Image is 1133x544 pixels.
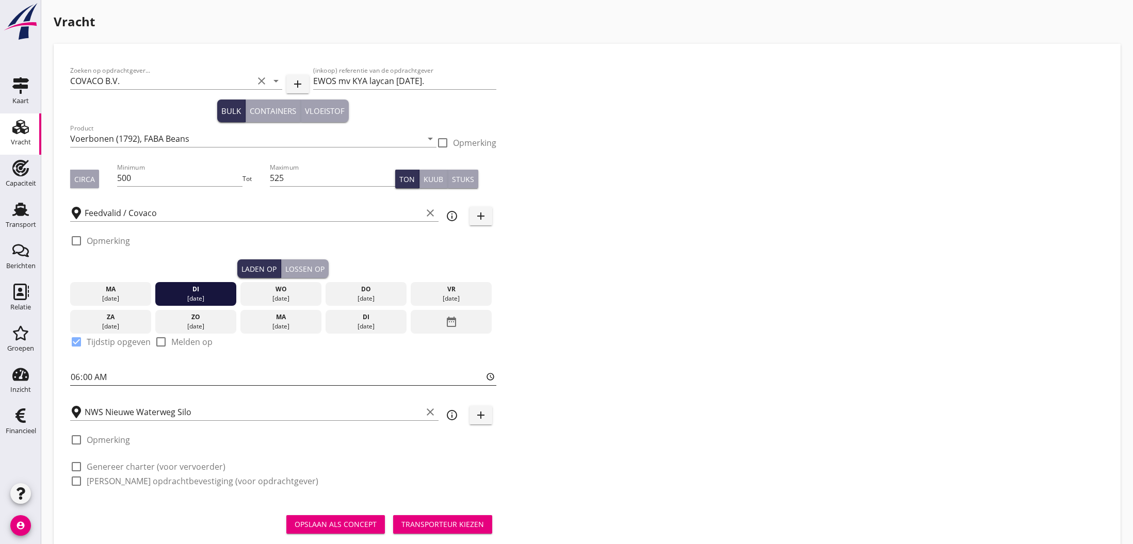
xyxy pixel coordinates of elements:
div: Containers [250,105,296,117]
input: Losplaats [85,404,422,420]
div: [DATE] [158,322,234,331]
div: [DATE] [243,322,319,331]
div: Transporteur kiezen [401,519,484,530]
i: clear [255,75,268,87]
div: Bulk [221,105,241,117]
button: Opslaan als concept [286,515,385,534]
div: [DATE] [413,294,489,303]
div: Groepen [7,345,34,352]
div: Relatie [10,304,31,310]
div: vr [413,285,489,294]
div: Opslaan als concept [295,519,377,530]
label: Melden op [171,337,213,347]
label: Tijdstip opgeven [87,337,151,347]
input: Laadplaats [85,205,422,221]
div: [DATE] [73,322,149,331]
input: Maximum [270,170,395,186]
div: ma [243,312,319,322]
label: Opmerking [453,138,496,148]
div: Circa [74,174,95,185]
div: wo [243,285,319,294]
i: date_range [445,312,458,331]
div: Kuub [424,174,443,185]
div: Tot [242,174,270,184]
button: Bulk [217,100,246,122]
i: info_outline [446,210,458,222]
label: Opmerking [87,435,130,445]
i: account_circle [10,515,31,536]
button: Ton [395,170,419,188]
div: Laden op [241,263,277,274]
i: clear [424,207,436,219]
h1: Vracht [54,12,1121,31]
div: Ton [399,174,415,185]
i: add [475,409,487,421]
div: Financieel [6,427,36,434]
div: Lossen op [285,263,325,274]
label: [PERSON_NAME] opdrachtbevestiging (voor opdrachtgever) [87,476,318,486]
div: do [328,285,404,294]
div: Berichten [6,262,36,269]
button: Stuks [448,170,478,188]
button: Transporteur kiezen [393,515,492,534]
input: Product [70,130,422,147]
i: clear [424,406,436,418]
div: di [158,285,234,294]
i: info_outline [446,409,458,421]
div: Kaart [12,97,29,104]
div: Inzicht [10,386,31,393]
i: add [292,78,304,90]
div: [DATE] [328,322,404,331]
input: Zoeken op opdrachtgever... [70,73,253,89]
div: Transport [6,221,36,228]
div: di [328,312,404,322]
button: Vloeistof [301,100,349,122]
div: Vracht [11,139,31,145]
button: Containers [246,100,301,122]
div: [DATE] [328,294,404,303]
button: Circa [70,170,99,188]
i: arrow_drop_down [270,75,282,87]
label: Genereer charter (voor vervoerder) [87,461,225,472]
button: Laden op [237,259,281,278]
div: [DATE] [158,294,234,303]
div: Vloeistof [305,105,345,117]
div: ma [73,285,149,294]
i: add [475,210,487,222]
div: [DATE] [243,294,319,303]
input: (inkoop) referentie van de opdrachtgever [313,73,496,89]
input: Minimum [117,170,242,186]
button: Kuub [419,170,448,188]
img: logo-small.a267ee39.svg [2,3,39,41]
div: Stuks [452,174,474,185]
div: [DATE] [73,294,149,303]
div: za [73,312,149,322]
div: zo [158,312,234,322]
i: arrow_drop_down [424,133,436,145]
div: Capaciteit [6,180,36,187]
button: Lossen op [281,259,329,278]
label: Opmerking [87,236,130,246]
